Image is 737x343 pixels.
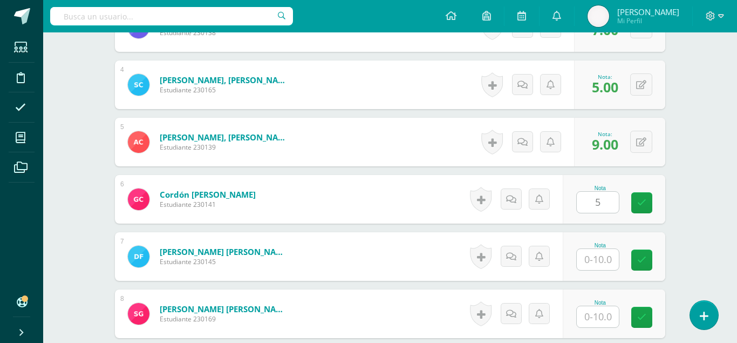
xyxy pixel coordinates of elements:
input: 0-10.0 [577,192,619,213]
input: 0-10.0 [577,306,619,327]
span: Estudiante 230138 [160,28,289,37]
div: Nota: [592,73,618,80]
span: 5.00 [592,78,618,96]
span: Estudiante 230165 [160,85,289,95]
span: 9.00 [592,135,618,153]
img: c75eb65bb09a715ab600f70ec685d21b.png [128,189,149,210]
span: Mi Perfil [617,16,679,25]
div: Nota [576,185,624,191]
a: [PERSON_NAME], [PERSON_NAME] [160,132,289,143]
img: d861a3dacee4668cb1b7f15d44a1b725.png [128,131,149,153]
span: Estudiante 230141 [160,200,256,209]
div: Nota [576,243,624,248]
a: [PERSON_NAME] [PERSON_NAME] [160,304,289,314]
input: 0-10.0 [577,249,619,270]
img: a6cf7b2f0c0b439054ec75738643733d.png [128,246,149,267]
span: Estudiante 230145 [160,257,289,266]
a: [PERSON_NAME] [PERSON_NAME] [160,246,289,257]
span: Estudiante 230169 [160,314,289,324]
div: Nota: [592,130,618,138]
img: 90c4aa4d5f613f9b700adffc1b94928a.png [128,74,149,96]
input: Busca un usuario... [50,7,293,25]
a: Cordón [PERSON_NAME] [160,189,256,200]
img: 9f6c7c8305d8e608d466df14f8841aad.png [588,5,609,27]
div: Nota [576,300,624,306]
span: Estudiante 230139 [160,143,289,152]
img: d3e2466a760c23fc71479a8be58a4850.png [128,303,149,325]
span: [PERSON_NAME] [617,6,679,17]
a: [PERSON_NAME], [PERSON_NAME] [160,75,289,85]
